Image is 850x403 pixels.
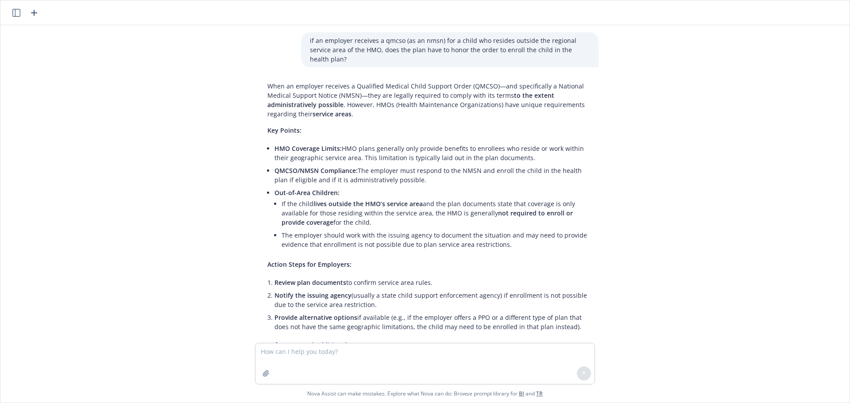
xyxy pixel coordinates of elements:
p: When an employer receives a Qualified Medical Child Support Order (QMCSO)—and specifically a Nati... [267,81,590,119]
span: lives outside the HMO’s service area [313,200,423,208]
span: Key Points: [267,126,301,134]
li: If the child and the plan documents state that coverage is only available for those residing with... [282,197,590,229]
li: (usually a state child support enforcement agency) if enrollment is not possible due to the servi... [274,289,590,311]
li: to confirm service area rules. [274,276,590,289]
span: HMO Coverage Limits: [274,144,342,153]
span: References and Additional Resources: [267,341,382,349]
span: Out-of-Area Children: [274,188,340,197]
span: Review plan documents [274,278,346,287]
p: if an employer receives a qmcso (as an nmsn) for a child who resides outside the regional service... [310,36,590,64]
li: The employer must respond to the NMSN and enroll the child in the health plan if eligible and if ... [274,164,590,186]
li: The employer should work with the issuing agency to document the situation and may need to provid... [282,229,590,251]
li: if available (e.g., if the employer offers a PPO or a different type of plan that does not have t... [274,311,590,333]
a: BI [519,390,524,397]
span: QMCSO/NMSN Compliance: [274,166,358,175]
span: service areas [313,110,352,118]
a: TR [536,390,543,397]
span: Nova Assist can make mistakes. Explore what Nova can do: Browse prompt library for and [307,384,543,403]
span: Notify the issuing agency [274,291,352,299]
span: Provide alternative options [274,313,357,322]
li: HMO plans generally only provide benefits to enrollees who reside or work within their geographic... [274,142,590,164]
span: Action Steps for Employers: [267,260,352,269]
